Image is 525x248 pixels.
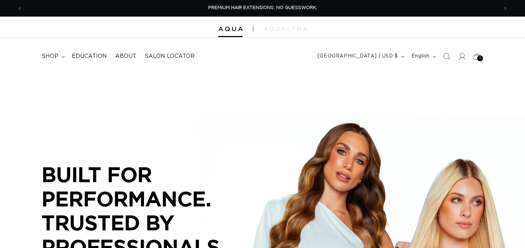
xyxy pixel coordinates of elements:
button: [GEOGRAPHIC_DATA] | USD $ [313,50,407,63]
summary: shop [37,48,68,64]
span: [GEOGRAPHIC_DATA] | USD $ [317,53,398,60]
span: English [412,53,430,60]
span: shop [42,53,58,60]
span: Salon Locator [145,53,195,60]
span: PREMIUM HAIR EXTENSIONS. NO GUESSWORK. [208,6,317,10]
a: Education [68,48,111,64]
img: aqualyna.com [264,27,307,31]
button: English [407,50,439,63]
span: 1 [480,55,481,61]
span: Education [72,53,107,60]
a: Salon Locator [141,48,199,64]
a: About [111,48,141,64]
img: Aqua Hair Extensions [218,27,243,32]
span: About [115,53,136,60]
summary: Search [439,49,454,64]
button: Previous announcement [12,2,27,15]
button: Next announcement [498,2,513,15]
